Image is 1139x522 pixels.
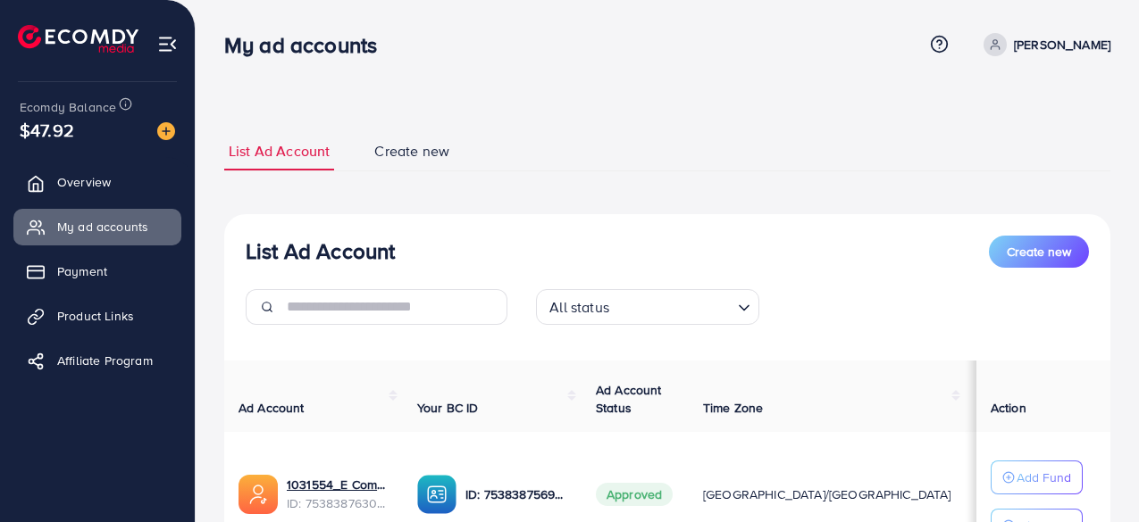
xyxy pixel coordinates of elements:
span: Approved [596,483,673,506]
span: Create new [374,141,449,162]
img: menu [157,34,178,54]
span: Overview [57,173,111,191]
span: Action [991,399,1026,417]
p: [PERSON_NAME] [1014,34,1110,55]
span: ID: 7538387630112047122 [287,494,389,512]
span: Ad Account Status [596,381,662,417]
a: Overview [13,164,181,200]
img: logo [18,25,138,53]
p: ID: 7538387569235771393 [465,484,567,505]
a: Payment [13,253,181,289]
h3: List Ad Account [246,238,395,264]
img: ic-ba-acc.ded83a64.svg [417,475,456,514]
a: [PERSON_NAME] [976,33,1110,56]
span: Ecomdy Balance [20,98,116,116]
span: Product Links [57,307,134,325]
span: Payment [57,262,107,280]
div: Search for option [536,289,759,325]
a: Product Links [13,298,181,334]
span: All status [546,294,613,320]
span: Affiliate Program [57,352,153,369]
span: Create new [1007,243,1071,261]
a: 1031554_E Comdey_1755167724110 [287,476,389,493]
span: Your BC ID [417,399,479,417]
a: Affiliate Program [13,343,181,378]
span: List Ad Account [229,141,330,162]
div: <span class='underline'>1031554_E Comdey_1755167724110</span></br>7538387630112047122 [287,476,389,512]
img: ic-ads-acc.e4c84228.svg [239,475,278,514]
span: My ad accounts [57,218,148,236]
a: My ad accounts [13,209,181,244]
h3: My ad accounts [224,32,391,58]
input: Search for option [615,291,731,320]
span: Time Zone [703,399,763,417]
img: image [157,122,175,140]
span: Ad Account [239,399,305,417]
p: Add Fund [1017,467,1071,488]
span: $47.92 [20,117,74,143]
button: Create new [989,236,1089,268]
button: Add Fund [991,460,1083,494]
span: [GEOGRAPHIC_DATA]/[GEOGRAPHIC_DATA] [703,485,951,503]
